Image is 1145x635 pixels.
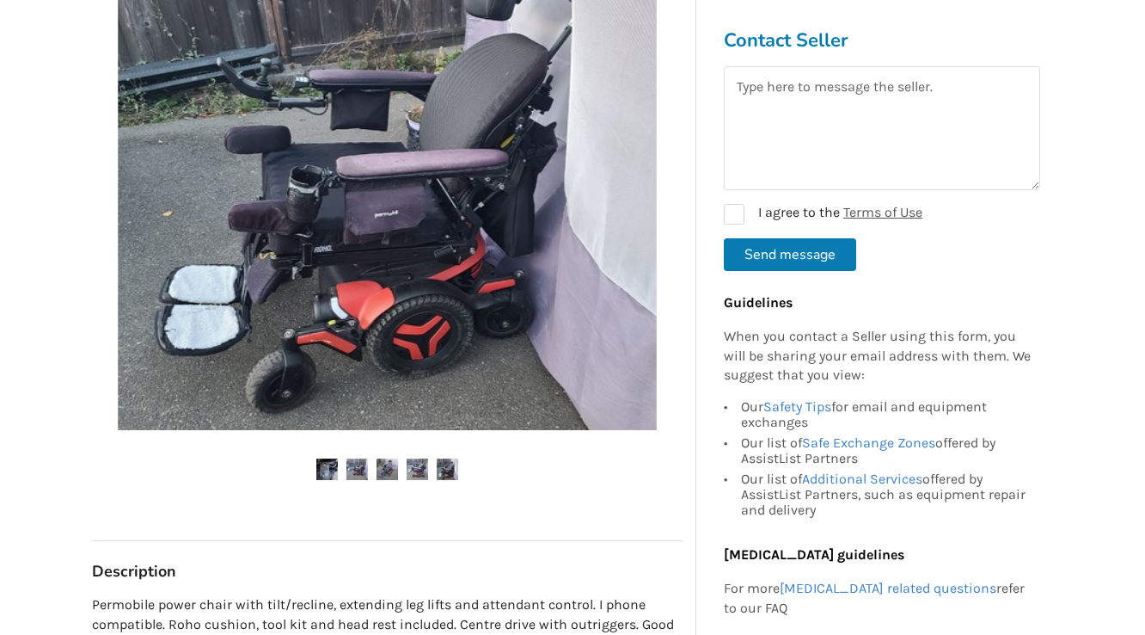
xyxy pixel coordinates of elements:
[763,399,831,416] a: Safety Tips
[780,580,996,596] a: [MEDICAL_DATA] related questions
[377,459,398,480] img: permobile power chair ( parksville)-wheelchair-mobility-other-assistlist-listing
[741,470,1032,519] div: Our list of offered by AssistList Partners, such as equipment repair and delivery
[741,400,1032,434] div: Our for email and equipment exchanges
[724,238,856,271] button: Send message
[92,562,683,582] h3: Description
[316,459,338,480] img: permobile power chair ( parksville)-wheelchair-mobility-other-assistlist-listing
[724,28,1040,52] h3: Contact Seller
[724,204,922,225] label: I agree to the
[802,435,935,452] a: Safe Exchange Zones
[741,434,1032,470] div: Our list of offered by AssistList Partners
[724,547,904,564] b: [MEDICAL_DATA] guidelines
[802,472,922,488] a: Additional Services
[724,579,1032,619] p: For more refer to our FAQ
[843,204,922,220] a: Terms of Use
[407,459,428,480] img: permobile power chair ( parksville)-wheelchair-mobility-other-assistlist-listing
[437,459,458,480] img: permobile power chair ( parksville)-wheelchair-mobility-other-assistlist-listing
[724,327,1032,386] p: When you contact a Seller using this form, you will be sharing your email address with them. We s...
[724,294,793,311] b: Guidelines
[346,459,368,480] img: permobile power chair ( parksville)-wheelchair-mobility-other-assistlist-listing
